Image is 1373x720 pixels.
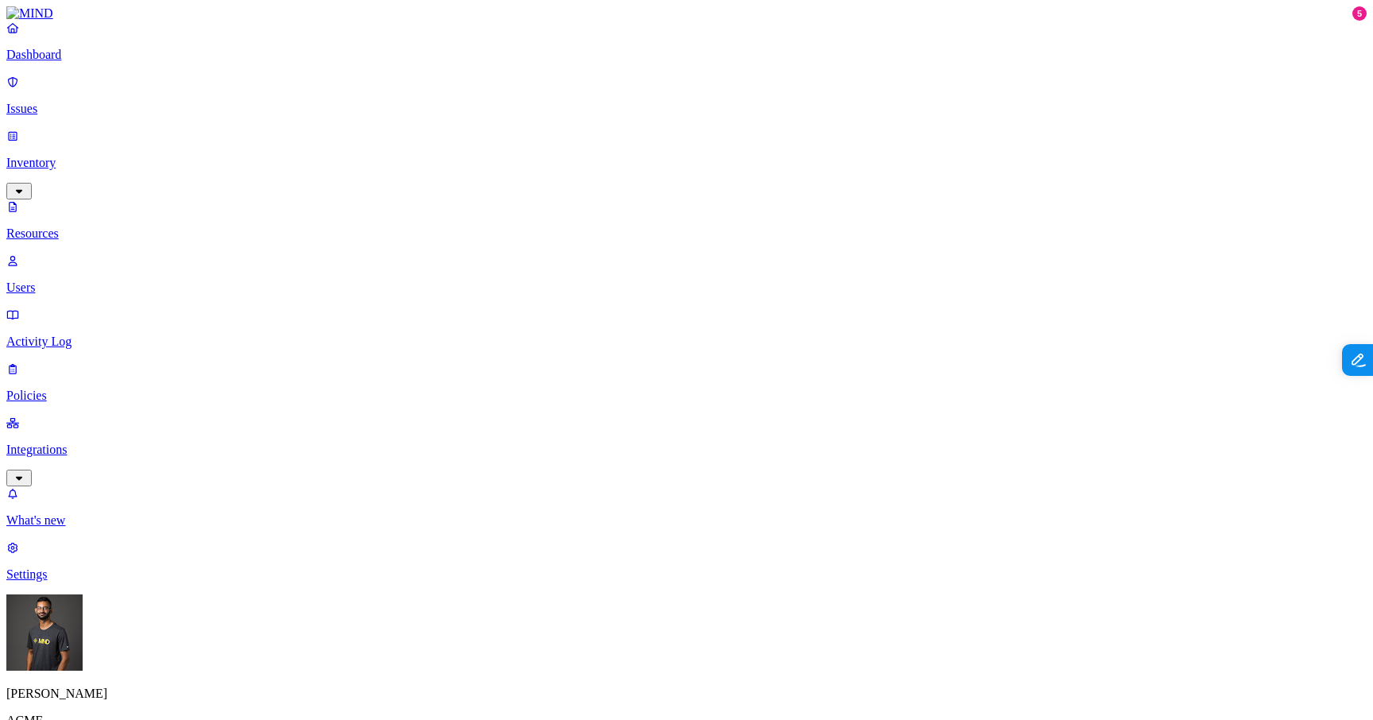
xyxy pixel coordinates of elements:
[6,129,1367,197] a: Inventory
[6,199,1367,241] a: Resources
[6,75,1367,116] a: Issues
[6,389,1367,403] p: Policies
[6,567,1367,582] p: Settings
[6,254,1367,295] a: Users
[6,21,1367,62] a: Dashboard
[6,6,53,21] img: MIND
[6,226,1367,241] p: Resources
[6,687,1367,701] p: [PERSON_NAME]
[6,486,1367,528] a: What's new
[6,102,1367,116] p: Issues
[6,308,1367,349] a: Activity Log
[6,443,1367,457] p: Integrations
[6,540,1367,582] a: Settings
[6,594,83,671] img: Amit Cohen
[1352,6,1367,21] div: 5
[6,281,1367,295] p: Users
[6,416,1367,484] a: Integrations
[6,156,1367,170] p: Inventory
[6,513,1367,528] p: What's new
[6,48,1367,62] p: Dashboard
[6,362,1367,403] a: Policies
[6,6,1367,21] a: MIND
[6,335,1367,349] p: Activity Log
